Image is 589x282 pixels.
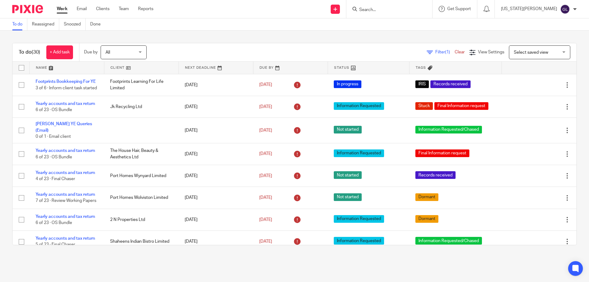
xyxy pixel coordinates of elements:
td: Port Homes Wolviston Limited [104,187,179,209]
a: Snoozed [64,18,86,30]
span: Information Requested [334,149,384,157]
a: Yearly accounts and tax return [36,214,95,219]
span: 3 of 6 · Inform client task started [36,86,97,90]
a: Yearly accounts and tax return [36,149,95,153]
span: [DATE] [259,218,272,222]
span: Information Requested/Chased [415,126,482,133]
a: Yearly accounts and tax return [36,236,95,241]
span: 0 of 1 · Email client [36,134,71,139]
span: 5 of 23 · Final Chaser [36,243,75,247]
span: 4 of 23 · Final Chaser [36,177,75,181]
span: Not started [334,193,362,201]
span: All [106,50,110,55]
p: Due by [84,49,98,55]
span: [DATE] [259,83,272,87]
span: Information Requested [334,215,384,223]
a: Done [90,18,105,30]
span: [DATE] [259,128,272,133]
span: 7 of 23 · Review Working Papers [36,199,96,203]
td: [DATE] [179,209,253,230]
td: [DATE] [179,74,253,96]
span: [DATE] [259,105,272,109]
span: In progress [334,80,361,88]
a: Team [119,6,129,12]
td: 2 N Properties Ltd [104,209,179,230]
h1: To do [19,49,40,56]
td: Port Homes Wynyard Limited [104,165,179,187]
span: Records received [430,80,471,88]
span: Information Requested/Chased [415,237,482,245]
img: Pixie [12,5,43,13]
td: The House Hair, Beauty & Aesthetics Ltd [104,143,179,165]
span: [DATE] [259,195,272,200]
td: Footprints Learning For Life Limited [104,74,179,96]
span: (30) [32,50,40,55]
a: To do [12,18,27,30]
span: Tags [416,66,426,69]
td: [DATE] [179,118,253,143]
td: [DATE] [179,165,253,187]
span: 6 of 23 · OS Bundle [36,108,72,112]
a: Clear [455,50,465,54]
span: Final Information request [434,102,488,110]
td: [DATE] [179,143,253,165]
span: Dormant [415,193,438,201]
span: View Settings [478,50,504,54]
span: Information Requested [334,237,384,245]
a: Work [57,6,67,12]
span: Information Requested [334,102,384,110]
span: Get Support [447,7,471,11]
a: Clients [96,6,110,12]
td: [DATE] [179,231,253,253]
span: [DATE] [259,152,272,156]
span: [DATE] [259,174,272,178]
td: [DATE] [179,187,253,209]
span: Dormant [415,215,438,223]
a: + Add task [46,45,73,59]
a: Reports [138,6,153,12]
a: Reassigned [32,18,59,30]
td: Jk Recycling Ltd [104,96,179,118]
a: Yearly accounts and tax return [36,102,95,106]
a: Yearly accounts and tax return [36,192,95,197]
p: [US_STATE][PERSON_NAME] [501,6,557,12]
td: Shaheens Indian Bistro Limited [104,231,179,253]
img: svg%3E [560,4,570,14]
span: IRIS [415,80,429,88]
a: Yearly accounts and tax return [36,171,95,175]
span: Filter [435,50,455,54]
span: Not started [334,126,362,133]
span: Final Information request [415,149,469,157]
span: Records received [415,171,456,179]
span: 6 of 23 · OS Bundle [36,155,72,159]
span: Stuck [415,102,433,110]
td: [DATE] [179,96,253,118]
a: Email [77,6,87,12]
span: Select saved view [514,50,548,55]
input: Search [359,7,414,13]
span: (1) [445,50,450,54]
a: [PERSON_NAME] YE Queries (Email) [36,122,92,132]
span: Not started [334,171,362,179]
a: Footprints Bookkeeping For YE [36,79,96,84]
span: [DATE] [259,239,272,244]
span: 6 of 23 · OS Bundle [36,221,72,225]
